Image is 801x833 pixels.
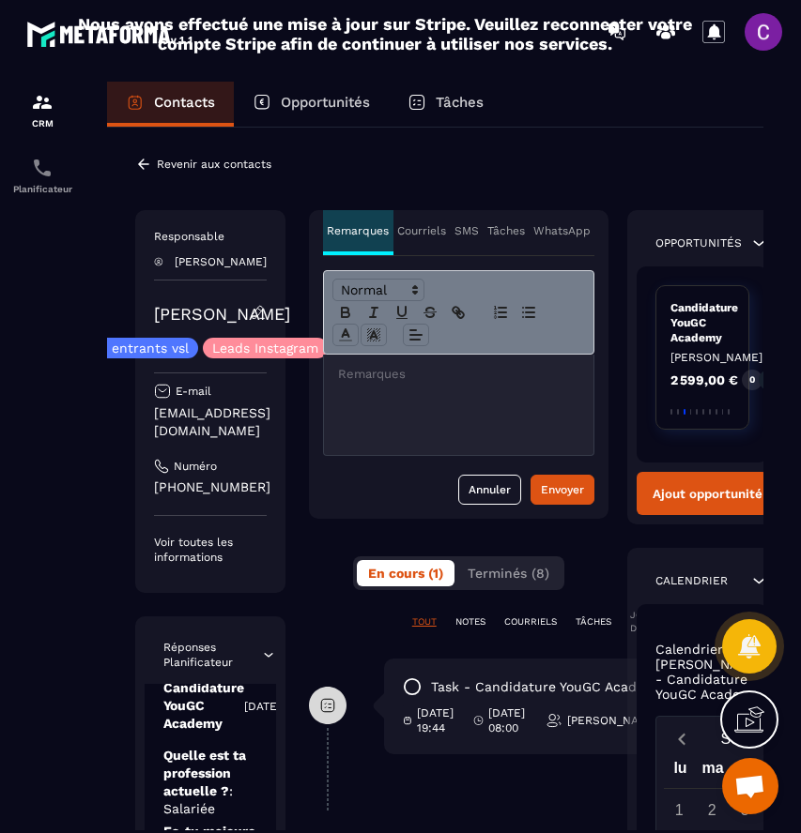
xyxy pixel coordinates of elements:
a: [PERSON_NAME] [154,304,290,324]
a: formationformationCRM [5,77,80,143]
p: Planificateur [5,184,80,194]
p: Courriels [397,223,446,238]
p: [PERSON_NAME] [175,255,267,268]
p: Candidature YouGC Academy [670,300,734,345]
p: CRM [5,118,80,129]
p: Contacts [154,94,215,111]
button: Previous month [664,726,699,751]
p: SMS [454,223,479,238]
p: Calendrier de [PERSON_NAME] - Candidature YouGC Academy [655,642,762,702]
div: Ouvrir le chat [722,758,778,814]
div: ma [697,755,730,788]
p: E-mail [176,384,211,399]
p: leads entrants vsl [73,341,189,355]
div: lu [664,755,697,788]
a: Opportunités [234,82,389,127]
p: [PHONE_NUMBER] [154,478,267,496]
p: Opportunités [655,235,742,250]
p: [DATE] 08:00 [488,705,531,735]
button: Terminés (8) [456,560,561,586]
a: schedulerschedulerPlanificateur [5,143,80,208]
p: Quelle est ta profession actuelle ? [163,747,257,818]
p: Responsable [154,229,267,244]
p: task - Candidature YouGC Academy [431,678,663,696]
p: [DATE] 19:44 [417,705,459,735]
button: Ajout opportunité [637,472,768,515]
p: 2 599,00 € [670,373,738,386]
button: En cours (1) [357,560,454,586]
div: 3 [729,794,762,826]
p: Tâches [487,223,525,238]
img: logo [26,17,195,51]
p: [DATE] [244,699,281,714]
p: Candidature YouGC Academy [163,679,244,733]
p: 0 [749,373,755,386]
p: Réponses Planificateur [163,640,261,670]
span: En cours (1) [368,566,443,581]
p: Leads Instagram [212,341,318,355]
p: NOTES [455,615,485,629]
div: Envoyer [541,480,584,499]
a: Tâches [389,82,502,127]
div: me [729,755,762,788]
p: Tâches [436,94,484,111]
img: scheduler [31,157,54,179]
p: Revenir aux contacts [157,158,271,171]
p: [EMAIL_ADDRESS][DOMAIN_NAME] [154,404,267,440]
p: Opportunités [281,94,370,111]
button: Open months overlay [699,722,778,755]
p: TOUT [412,615,437,629]
p: Calendrier [655,573,728,588]
h2: Nous avons effectué une mise à jour sur Stripe. Veuillez reconnecter votre compte Stripe afin de ... [77,14,693,53]
p: TÂCHES [576,615,611,629]
button: Envoyer [531,475,594,505]
p: Remarques [327,223,389,238]
div: je [762,755,794,788]
button: Annuler [458,475,521,505]
p: [PERSON_NAME] [567,713,659,728]
a: Contacts [107,82,234,127]
img: formation [31,91,54,114]
div: 1 [663,794,696,826]
p: Voir toutes les informations [154,535,267,565]
div: 2 [696,794,729,826]
p: [PERSON_NAME] [670,350,734,365]
span: Terminés (8) [468,566,549,581]
p: Numéro [174,459,217,474]
p: WhatsApp [533,223,591,238]
p: COURRIELS [504,615,557,629]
